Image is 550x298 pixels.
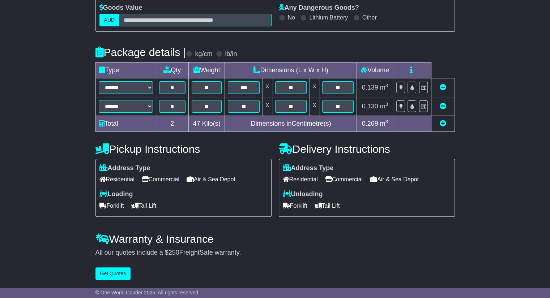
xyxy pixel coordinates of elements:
[380,120,388,127] span: m
[263,97,272,116] td: x
[193,120,200,127] span: 47
[95,249,455,257] div: All our quotes include a $ FreightSafe warranty.
[195,50,212,58] label: kg/cm
[188,62,225,78] td: Weight
[357,62,393,78] td: Volume
[283,200,307,211] span: Forklift
[156,62,188,78] td: Qty
[385,119,388,124] sup: 3
[95,233,455,245] h4: Warranty & Insurance
[315,200,340,211] span: Tail Lift
[310,97,319,116] td: x
[99,4,142,12] label: Goods Value
[225,116,357,131] td: Dimensions in Centimetre(s)
[99,200,124,211] span: Forklift
[131,200,157,211] span: Tail Lift
[288,14,295,21] label: No
[370,174,419,185] span: Air & Sea Depot
[99,164,150,172] label: Address Type
[440,84,446,91] a: Remove this item
[325,174,363,185] span: Commercial
[440,120,446,127] a: Add new item
[380,84,388,91] span: m
[95,143,272,155] h4: Pickup Instructions
[385,102,388,107] sup: 3
[142,174,179,185] span: Commercial
[279,143,455,155] h4: Delivery Instructions
[188,116,225,131] td: Kilo(s)
[385,83,388,88] sup: 3
[283,174,318,185] span: Residential
[362,120,378,127] span: 0.269
[283,190,323,198] label: Unloading
[362,84,378,91] span: 0.139
[263,78,272,97] td: x
[95,267,131,280] button: Get Quotes
[440,103,446,110] a: Remove this item
[169,249,179,256] span: 250
[99,14,120,26] label: AUD
[187,174,235,185] span: Air & Sea Depot
[362,14,377,21] label: Other
[95,62,156,78] td: Type
[95,46,186,58] h4: Package details |
[225,62,357,78] td: Dimensions (L x W x H)
[95,116,156,131] td: Total
[225,50,237,58] label: lb/in
[309,14,348,21] label: Lithium Battery
[156,116,188,131] td: 2
[283,164,334,172] label: Address Type
[380,103,388,110] span: m
[95,290,200,295] span: © One World Courier 2025. All rights reserved.
[310,78,319,97] td: x
[279,4,359,12] label: Any Dangerous Goods?
[99,190,133,198] label: Loading
[99,174,135,185] span: Residential
[362,103,378,110] span: 0.130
